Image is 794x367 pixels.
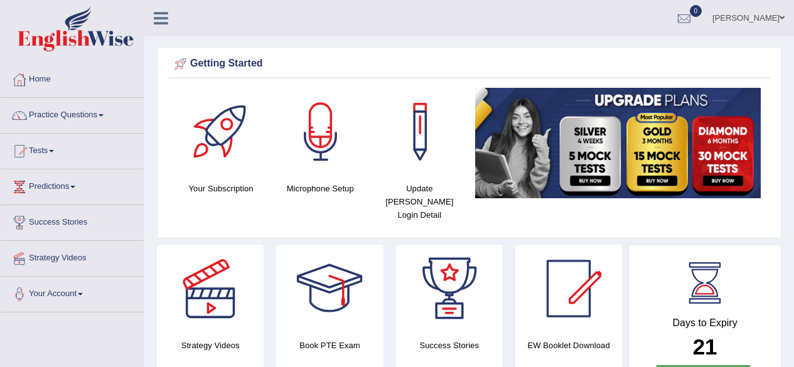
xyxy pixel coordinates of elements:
h4: Book PTE Exam [276,339,383,352]
h4: Update [PERSON_NAME] Login Detail [376,182,463,221]
h4: Strategy Videos [157,339,264,352]
a: Tests [1,134,144,165]
a: Your Account [1,277,144,308]
img: small5.jpg [475,88,761,198]
div: Getting Started [171,55,767,73]
b: 21 [693,334,717,359]
h4: Success Stories [396,339,503,352]
a: Strategy Videos [1,241,144,272]
span: 0 [690,5,702,17]
a: Home [1,62,144,93]
h4: EW Booklet Download [515,339,622,352]
a: Success Stories [1,205,144,237]
a: Practice Questions [1,98,144,129]
a: Predictions [1,169,144,201]
h4: Your Subscription [178,182,264,195]
h4: Microphone Setup [277,182,363,195]
h4: Days to Expiry [643,317,767,329]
